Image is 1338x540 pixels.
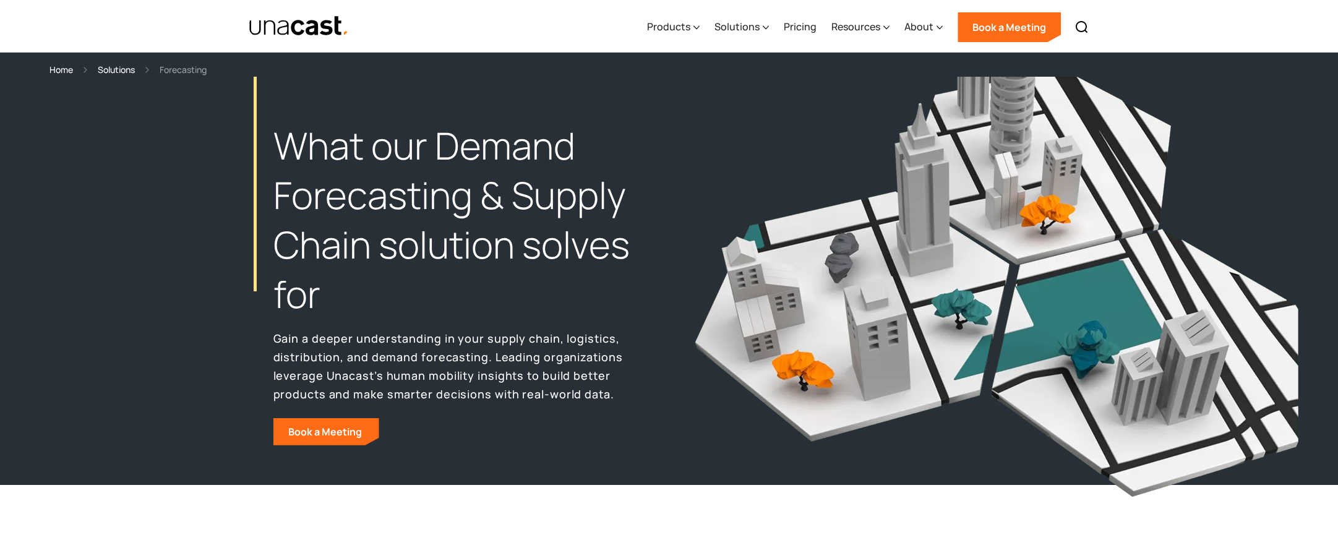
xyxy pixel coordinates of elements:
a: Pricing [784,2,817,53]
a: home [249,15,350,37]
div: Forecasting [160,62,207,77]
a: Book a Meeting [958,12,1061,42]
img: Unacast text logo [249,15,350,37]
div: Products [647,2,700,53]
div: Resources [831,19,880,34]
a: Solutions [98,62,135,77]
img: Three tile city 2 [684,33,1303,509]
div: About [904,19,933,34]
div: Solutions [714,19,760,34]
div: Resources [831,2,890,53]
h1: What our Demand Forecasting & Supply Chain solution solves for [273,121,645,319]
a: Home [49,62,73,77]
div: Products [647,19,690,34]
p: Gain a deeper understanding in your supply chain, logistics, distribution, and demand forecasting... [273,329,645,403]
img: Search icon [1074,20,1089,35]
div: Solutions [714,2,769,53]
a: Book a Meeting [273,418,379,445]
div: About [904,2,943,53]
